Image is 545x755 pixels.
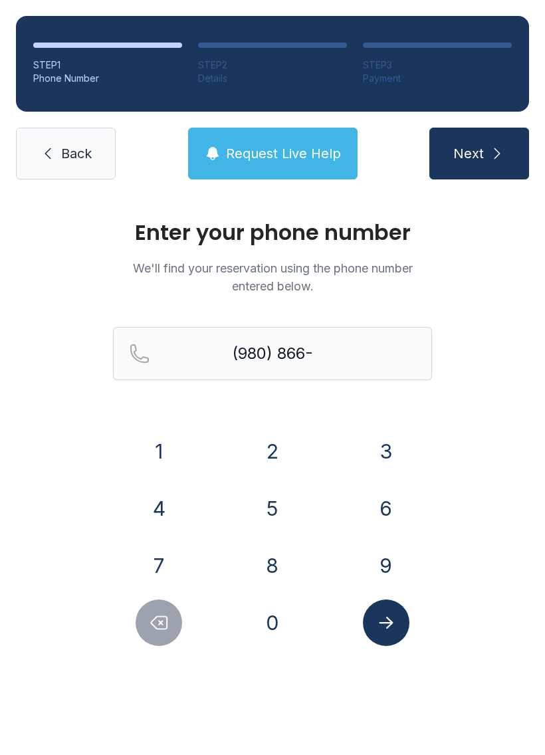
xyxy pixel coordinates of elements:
div: STEP 1 [33,58,182,72]
button: 3 [363,428,409,475]
button: Delete number [136,599,182,646]
div: Payment [363,72,512,85]
div: Phone Number [33,72,182,85]
button: Submit lookup form [363,599,409,646]
button: 6 [363,485,409,532]
span: Next [453,144,484,163]
div: Details [198,72,347,85]
span: Request Live Help [226,144,341,163]
span: Back [61,144,92,163]
p: We'll find your reservation using the phone number entered below. [113,259,432,295]
input: Reservation phone number [113,327,432,380]
button: 1 [136,428,182,475]
button: 4 [136,485,182,532]
div: STEP 2 [198,58,347,72]
h1: Enter your phone number [113,222,432,243]
div: STEP 3 [363,58,512,72]
button: 8 [249,542,296,589]
button: 7 [136,542,182,589]
button: 0 [249,599,296,646]
button: 5 [249,485,296,532]
button: 2 [249,428,296,475]
button: 9 [363,542,409,589]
